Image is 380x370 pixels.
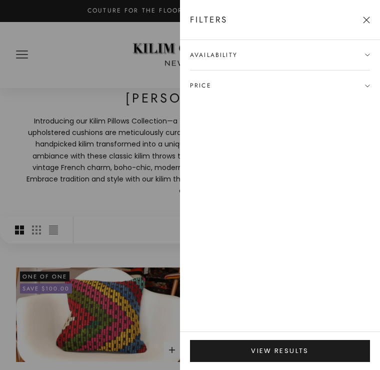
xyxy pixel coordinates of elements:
[190,340,370,362] button: View results
[190,80,211,90] span: Price
[190,13,227,26] p: Filters
[190,50,370,70] summary: Availability
[190,50,237,60] span: Availability
[190,70,370,100] summary: Price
